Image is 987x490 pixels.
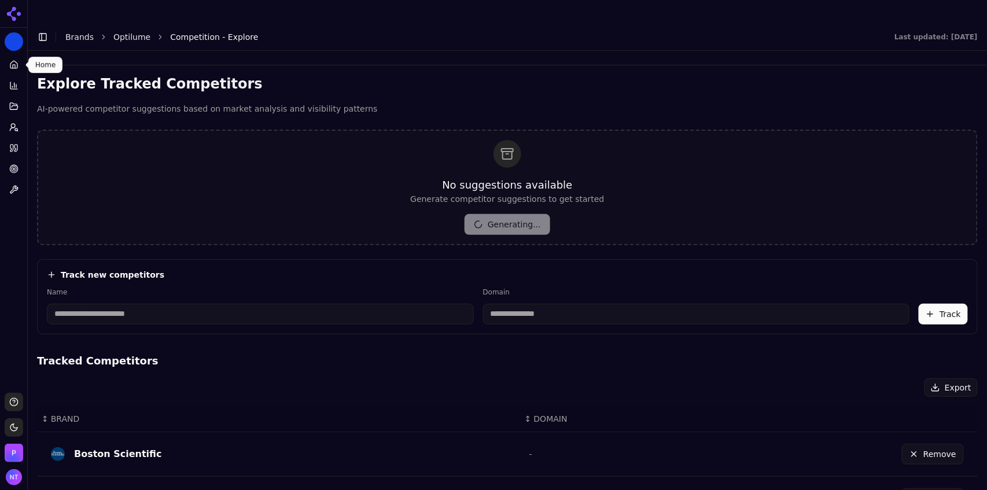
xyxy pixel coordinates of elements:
[51,447,65,461] img: boston scientific
[42,413,515,425] div: ↕BRAND
[6,469,22,485] img: Nate Tower
[65,32,94,42] a: Brands
[37,406,520,432] th: BRAND
[525,413,719,425] div: ↕DOMAIN
[483,288,910,297] label: Domain
[902,444,964,465] button: Remove
[65,31,871,43] nav: breadcrumb
[919,304,968,325] button: Track
[465,214,550,235] button: Generating...
[520,406,724,432] th: DOMAIN
[113,31,150,43] a: Optilume
[51,413,80,425] span: BRAND
[5,32,23,51] button: Current brand: Optilume
[74,447,162,461] div: Boston Scientific
[37,75,978,93] h3: Explore Tracked Competitors
[37,353,978,369] h4: Tracked Competitors
[410,193,604,205] p: Generate competitor suggestions to get started
[5,32,23,51] img: Optilume
[61,269,164,281] h4: Track new competitors
[5,444,23,462] img: Perrill
[534,413,568,425] span: DOMAIN
[37,102,978,116] p: AI-powered competitor suggestions based on market analysis and visibility patterns
[6,469,22,485] button: Open user button
[925,378,978,397] button: Export
[5,444,23,462] button: Open organization switcher
[410,177,604,193] h5: No suggestions available
[170,31,258,43] span: Competition - Explore
[529,450,532,459] span: -
[894,32,978,42] div: Last updated: [DATE]
[28,57,62,73] div: Home
[47,288,474,297] label: Name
